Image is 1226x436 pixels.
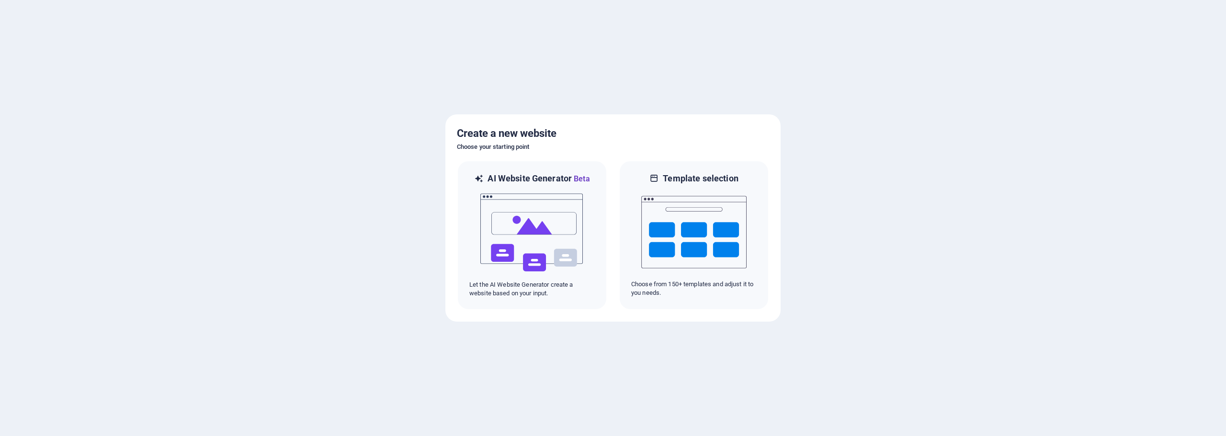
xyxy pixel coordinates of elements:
h5: Create a new website [457,126,769,141]
h6: AI Website Generator [488,173,590,185]
h6: Choose your starting point [457,141,769,153]
img: ai [479,185,585,280]
p: Let the AI Website Generator create a website based on your input. [469,280,595,298]
div: Template selectionChoose from 150+ templates and adjust it to you needs. [619,160,769,310]
div: AI Website GeneratorBetaaiLet the AI Website Generator create a website based on your input. [457,160,607,310]
p: Choose from 150+ templates and adjust it to you needs. [631,280,757,297]
h6: Template selection [663,173,738,184]
span: Beta [572,174,590,183]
